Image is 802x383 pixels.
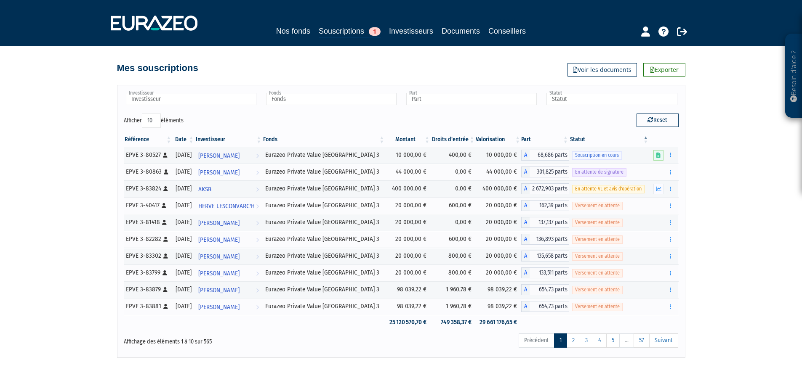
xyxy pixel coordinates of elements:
th: Date: activer pour trier la colonne par ordre croissant [172,132,195,147]
div: EPVE 3-83879 [126,285,170,294]
i: Voir l'investisseur [256,215,259,231]
span: AKSB [198,182,211,197]
div: [DATE] [175,268,192,277]
div: A - Eurazeo Private Value Europe 3 [521,200,569,211]
div: A - Eurazeo Private Value Europe 3 [521,150,569,161]
div: [DATE] [175,251,192,260]
td: 20 000,00 € [476,231,522,248]
span: Versement en attente [572,202,623,210]
td: 20 000,00 € [385,231,431,248]
td: 20 000,00 € [385,248,431,264]
td: 0,00 € [431,164,476,180]
th: Droits d'entrée: activer pour trier la colonne par ordre croissant [431,132,476,147]
td: 400,00 € [431,147,476,164]
span: 133,511 parts [530,267,569,278]
span: [PERSON_NAME] [198,266,240,281]
a: [PERSON_NAME] [195,147,263,164]
a: Conseillers [488,25,526,37]
div: [DATE] [175,302,192,311]
div: EPVE 3-83881 [126,302,170,311]
h4: Mes souscriptions [117,63,198,73]
span: A [521,183,530,194]
span: A [521,166,530,177]
td: 10 000,00 € [385,147,431,164]
select: Afficheréléments [142,114,161,128]
span: [PERSON_NAME] [198,215,240,231]
div: [DATE] [175,235,192,243]
a: [PERSON_NAME] [195,281,263,298]
span: [PERSON_NAME] [198,232,240,248]
span: [PERSON_NAME] [198,165,240,180]
td: 20 000,00 € [476,197,522,214]
p: Besoin d'aide ? [789,38,799,114]
span: 68,686 parts [530,150,569,161]
div: Eurazeo Private Value [GEOGRAPHIC_DATA] 3 [265,268,382,277]
div: A - Eurazeo Private Value Europe 3 [521,217,569,228]
td: 0,00 € [431,214,476,231]
a: Investisseurs [389,25,433,37]
span: 654,73 parts [530,284,569,295]
td: 98 039,22 € [476,281,522,298]
td: 749 358,37 € [431,315,476,330]
td: 20 000,00 € [476,214,522,231]
span: [PERSON_NAME] [198,283,240,298]
i: [Français] Personne physique [163,304,168,309]
td: 44 000,00 € [385,164,431,180]
td: 800,00 € [431,248,476,264]
div: A - Eurazeo Private Value Europe 3 [521,301,569,312]
th: Montant: activer pour trier la colonne par ordre croissant [385,132,431,147]
span: [PERSON_NAME] [198,148,240,164]
div: Eurazeo Private Value [GEOGRAPHIC_DATA] 3 [265,218,382,227]
img: 1732889491-logotype_eurazeo_blanc_rvb.png [111,16,197,31]
td: 20 000,00 € [385,264,431,281]
a: [PERSON_NAME] [195,298,263,315]
div: EPVE 3-82282 [126,235,170,243]
a: AKSB [195,180,263,197]
i: [Français] Personne physique [163,237,168,242]
span: 654,73 parts [530,301,569,312]
div: [DATE] [175,285,192,294]
span: Versement en attente [572,269,623,277]
i: [Français] Personne physique [163,254,168,259]
td: 800,00 € [431,264,476,281]
span: 2 672,903 parts [530,183,569,194]
td: 20 000,00 € [476,264,522,281]
div: EPVE 3-81418 [126,218,170,227]
span: En attente VL et avis d'opération [572,185,645,193]
td: 20 000,00 € [476,248,522,264]
a: [PERSON_NAME] [195,248,263,264]
span: 136,893 parts [530,234,569,245]
span: A [521,200,530,211]
th: Investisseur: activer pour trier la colonne par ordre croissant [195,132,263,147]
td: 600,00 € [431,231,476,248]
span: A [521,217,530,228]
span: A [521,284,530,295]
a: Nos fonds [276,25,310,37]
td: 29 661 176,65 € [476,315,522,330]
a: [PERSON_NAME] [195,231,263,248]
div: Eurazeo Private Value [GEOGRAPHIC_DATA] 3 [265,167,382,176]
i: [Français] Personne physique [163,270,167,275]
i: [Français] Personne physique [162,220,167,225]
th: Statut : activer pour trier la colonne par ordre d&eacute;croissant [569,132,650,147]
i: Voir l'investisseur [256,198,259,214]
button: Reset [637,114,679,127]
div: Eurazeo Private Value [GEOGRAPHIC_DATA] 3 [265,302,382,311]
div: A - Eurazeo Private Value Europe 3 [521,267,569,278]
a: [PERSON_NAME] [195,214,263,231]
td: 20 000,00 € [385,197,431,214]
span: 301,825 parts [530,166,569,177]
span: 137,137 parts [530,217,569,228]
div: Eurazeo Private Value [GEOGRAPHIC_DATA] 3 [265,285,382,294]
i: Voir l'investisseur [256,266,259,281]
i: [Français] Personne physique [163,287,168,292]
a: Exporter [643,63,685,77]
i: Voir l'investisseur [256,182,259,197]
td: 98 039,22 € [385,298,431,315]
i: Voir l'investisseur [256,148,259,164]
span: Versement en attente [572,286,623,294]
div: A - Eurazeo Private Value Europe 3 [521,251,569,261]
td: 98 039,22 € [476,298,522,315]
div: EPVE 3-80527 [126,151,170,159]
div: EPVE 3-80863 [126,167,170,176]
